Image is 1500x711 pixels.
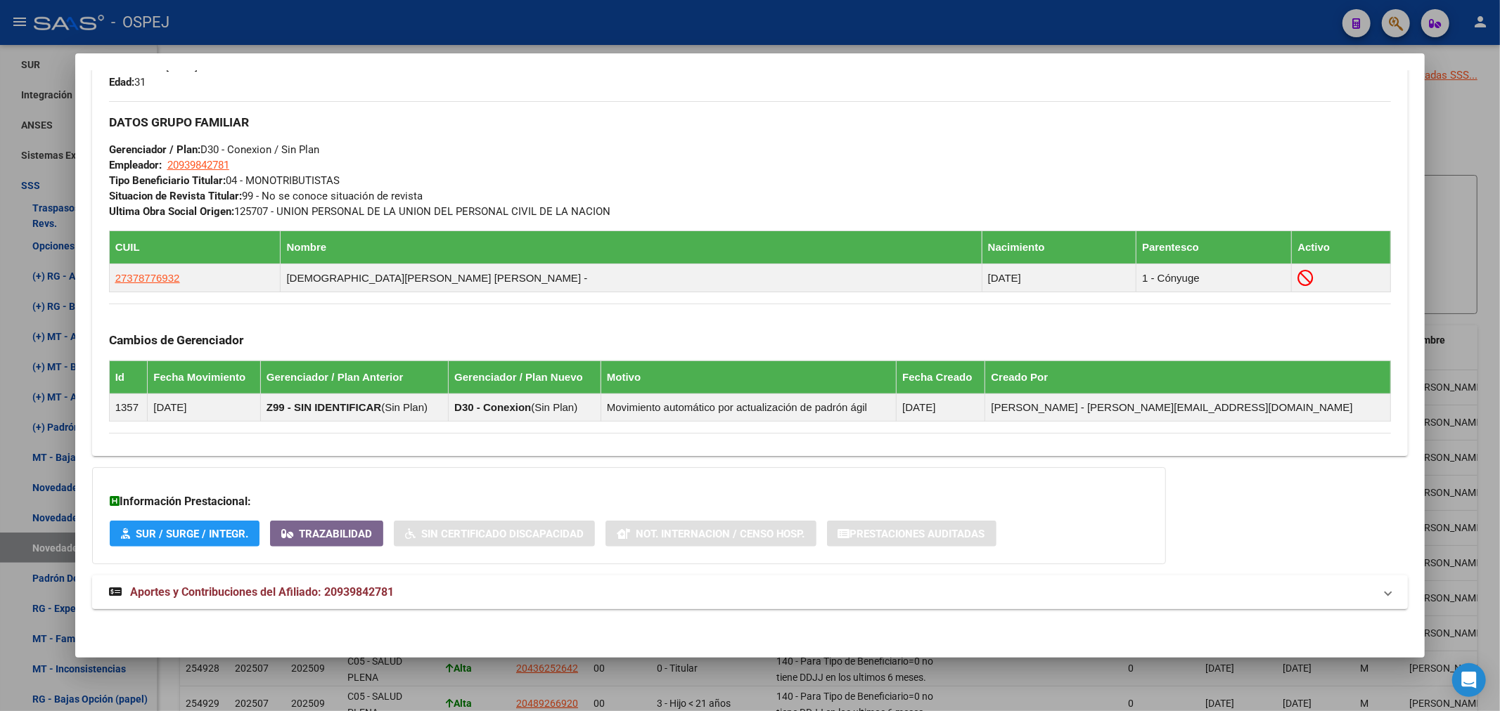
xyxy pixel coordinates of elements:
[267,401,381,413] strong: Z99 - SIN IDENTIFICAR
[109,143,319,156] span: D30 - Conexion / Sin Plan
[299,528,372,540] span: Trazabilidad
[92,575,1409,609] mat-expansion-panel-header: Aportes y Contribuciones del Afiliado: 20939842781
[1292,231,1391,264] th: Activo
[281,264,982,292] td: [DEMOGRAPHIC_DATA][PERSON_NAME] [PERSON_NAME] -
[110,521,259,547] button: SUR / SURGE / INTEGR.
[109,205,234,218] strong: Ultima Obra Social Origen:
[115,272,180,284] span: 27378776932
[982,264,1136,292] td: [DATE]
[850,528,985,540] span: Prestaciones Auditadas
[148,360,261,393] th: Fecha Movimiento
[534,401,574,413] span: Sin Plan
[109,231,281,264] th: CUIL
[109,174,340,187] span: 04 - MONOTRIBUTISTAS
[897,360,985,393] th: Fecha Creado
[449,360,601,393] th: Gerenciador / Plan Nuevo
[601,393,896,421] td: Movimiento automático por actualización de padrón ágil
[109,76,134,89] strong: Edad:
[985,393,1391,421] td: [PERSON_NAME] - [PERSON_NAME][EMAIL_ADDRESS][DOMAIN_NAME]
[109,115,1392,130] h3: DATOS GRUPO FAMILIAR
[449,393,601,421] td: ( )
[136,528,248,540] span: SUR / SURGE / INTEGR.
[1452,663,1486,697] div: Open Intercom Messenger
[260,360,448,393] th: Gerenciador / Plan Anterior
[109,143,200,156] strong: Gerenciador / Plan:
[1136,231,1292,264] th: Parentesco
[421,528,584,540] span: Sin Certificado Discapacidad
[109,190,242,202] strong: Situacion de Revista Titular:
[109,190,423,202] span: 99 - No se conoce situación de revista
[109,393,148,421] td: 1357
[109,332,1392,348] h3: Cambios de Gerenciador
[130,585,394,599] span: Aportes y Contribuciones del Afiliado: 20939842781
[454,401,531,413] strong: D30 - Conexion
[601,360,896,393] th: Motivo
[985,360,1391,393] th: Creado Por
[148,393,261,421] td: [DATE]
[982,231,1136,264] th: Nacimiento
[260,393,448,421] td: ( )
[109,174,226,187] strong: Tipo Beneficiario Titular:
[827,521,996,547] button: Prestaciones Auditadas
[281,231,982,264] th: Nombre
[270,521,383,547] button: Trazabilidad
[897,393,985,421] td: [DATE]
[109,360,148,393] th: Id
[167,159,229,171] span: 20939842781
[636,528,805,540] span: Not. Internacion / Censo Hosp.
[1136,264,1292,292] td: 1 - Cónyuge
[109,205,610,218] span: 125707 - UNION PERSONAL DE LA UNION DEL PERSONAL CIVIL DE LA NACION
[394,521,595,547] button: Sin Certificado Discapacidad
[109,76,146,89] span: 31
[109,159,162,171] strong: Empleador:
[385,401,424,413] span: Sin Plan
[110,493,1148,510] h3: Información Prestacional:
[605,521,816,547] button: Not. Internacion / Censo Hosp.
